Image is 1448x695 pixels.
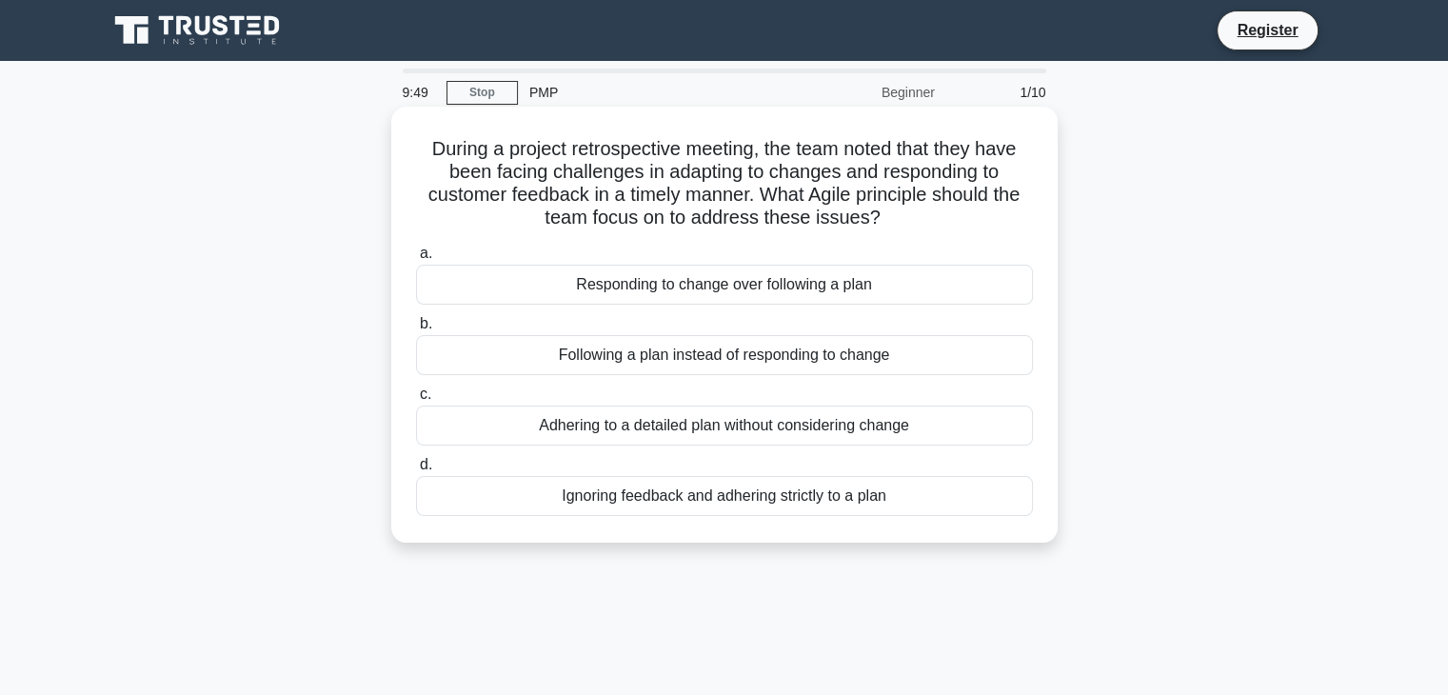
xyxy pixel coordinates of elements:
[416,335,1033,375] div: Following a plan instead of responding to change
[391,73,446,111] div: 9:49
[420,386,431,402] span: c.
[414,137,1035,230] h5: During a project retrospective meeting, the team noted that they have been facing challenges in a...
[420,315,432,331] span: b.
[416,476,1033,516] div: Ignoring feedback and adhering strictly to a plan
[446,81,518,105] a: Stop
[780,73,946,111] div: Beginner
[416,406,1033,446] div: Adhering to a detailed plan without considering change
[518,73,780,111] div: PMP
[416,265,1033,305] div: Responding to change over following a plan
[420,245,432,261] span: a.
[1225,18,1309,42] a: Register
[946,73,1058,111] div: 1/10
[420,456,432,472] span: d.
